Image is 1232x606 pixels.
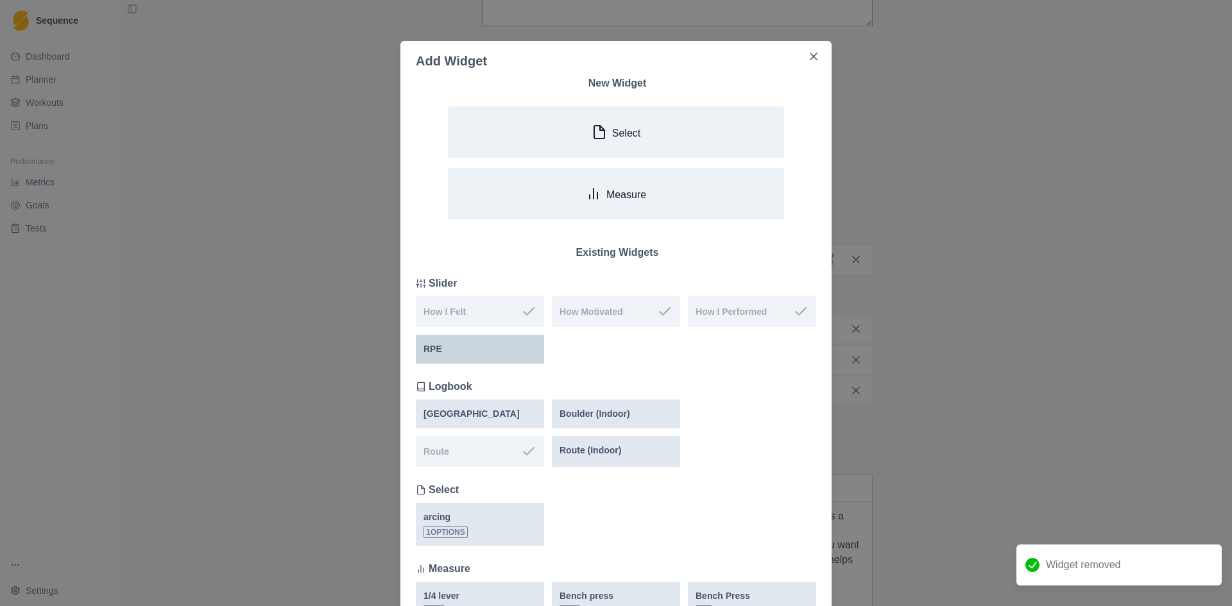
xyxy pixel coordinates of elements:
[400,41,832,71] header: Add Widget
[418,76,816,91] p: New Widget
[560,444,621,457] p: Route (Indoor)
[448,106,784,158] button: Select
[418,245,816,260] p: Existing Widgets
[424,342,442,356] p: RPE
[424,407,520,421] p: [GEOGRAPHIC_DATA]
[424,589,459,603] p: 1/4 lever
[560,305,623,319] p: How Motivated
[803,46,824,67] button: Close
[1016,544,1222,585] div: Widget removed
[424,526,468,538] span: 1 options
[424,305,466,319] p: How I Felt
[560,589,613,603] p: Bench press
[429,276,457,291] p: Slider
[560,407,630,421] p: Boulder (Indoor)
[429,379,472,394] p: Logbook
[606,189,646,201] p: Measure
[424,445,449,459] p: Route
[448,168,784,219] button: Measure
[429,482,459,498] p: Select
[612,127,640,139] p: Select
[696,589,750,603] p: Bench Press
[424,510,450,524] p: arcing
[429,561,470,577] p: Measure
[696,305,767,319] p: How I Performed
